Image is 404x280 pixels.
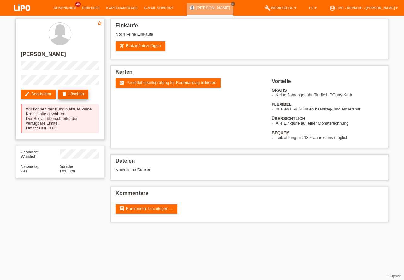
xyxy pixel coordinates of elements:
a: Kund*innen [50,6,79,10]
span: Geschlecht [21,150,38,154]
a: star_border [97,21,103,27]
a: editBearbeiten [21,90,56,99]
a: Einkäufe [79,6,103,10]
a: close [231,2,235,6]
a: add_shopping_cartEinkauf hinzufügen [116,41,165,51]
div: Noch keine Dateien [116,167,308,172]
a: account_circleLIPO - Reinach - [PERSON_NAME] ▾ [326,6,401,10]
h2: Karten [116,69,383,78]
span: 36 [75,2,81,7]
i: delete [62,92,67,97]
h2: [PERSON_NAME] [21,51,99,61]
b: FLEXIBEL [272,102,292,107]
i: build [264,5,271,11]
i: fact_check [119,80,124,85]
i: comment [119,206,124,211]
span: Schweiz [21,169,27,173]
li: Alle Einkäufe auf einer Monatsrechnung [276,121,383,126]
h2: Kommentare [116,190,383,200]
li: Teilzahlung mit 13% Jahreszins möglich [276,135,383,140]
b: BEQUEM [272,130,290,135]
a: LIPO pay [6,13,38,18]
a: E-Mail Support [141,6,177,10]
span: Deutsch [60,169,75,173]
a: fact_check Kreditfähigkeitsprüfung für Kartenantrag initiieren [116,78,221,88]
b: ÜBERSICHTLICH [272,116,305,121]
i: star_border [97,21,103,26]
span: Kreditfähigkeitsprüfung für Kartenantrag initiieren [127,80,217,85]
a: deleteLöschen [58,90,88,99]
i: add_shopping_cart [119,43,124,48]
a: DE ▾ [306,6,320,10]
i: close [231,2,235,5]
a: [PERSON_NAME] [196,5,230,10]
i: edit [25,92,30,97]
a: Support [388,274,401,278]
li: In allen LIPO-Filialen beantrag- und einsetzbar [276,107,383,111]
span: Nationalität [21,164,38,168]
i: account_circle [329,5,336,11]
h2: Einkäufe [116,22,383,32]
div: Weiblich [21,149,60,159]
a: buildWerkzeuge ▾ [261,6,300,10]
span: Sprache [60,164,73,168]
a: Kartenanträge [103,6,141,10]
a: commentKommentar hinzufügen ... [116,204,177,214]
div: Wir können der Kundin aktuell keine Kreditlimite gewähren. Der Betrag überschreitet die verfügbar... [21,104,99,133]
div: Noch keine Einkäufe [116,32,383,41]
h2: Vorteile [272,78,383,88]
li: Keine Jahresgebühr für die LIPOpay-Karte [276,92,383,97]
b: GRATIS [272,88,287,92]
h2: Dateien [116,158,383,167]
